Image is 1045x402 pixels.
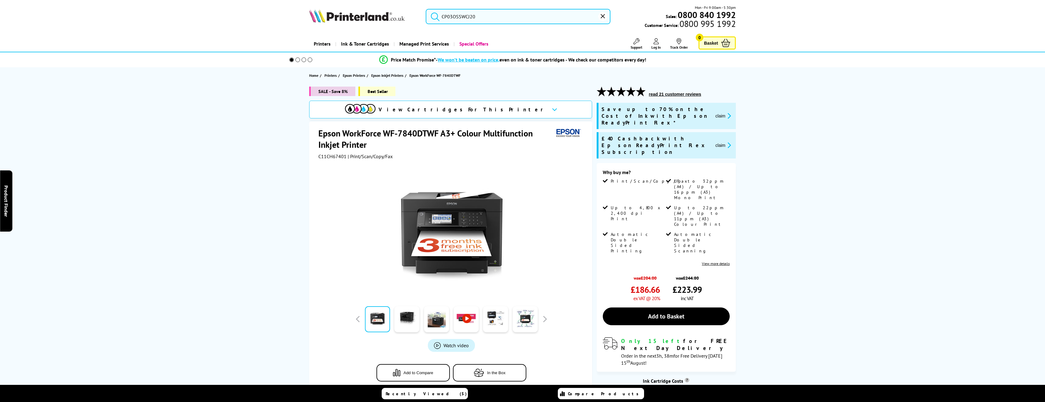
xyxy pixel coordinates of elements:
img: Epson [554,128,582,139]
span: Only 15 left [621,337,683,344]
img: cmyk-icon.svg [345,104,376,114]
sup: th [627,359,630,364]
span: Watch video [443,342,469,348]
a: Add to Basket [603,307,730,325]
span: Order in the next for Free Delivery [DATE] 15 August! [621,353,722,366]
span: Compare Products [568,391,642,396]
span: Print/Scan/Copy/Fax [611,178,689,184]
div: for FREE Next Day Delivery [621,337,730,352]
span: Epson Printers [343,72,365,79]
img: Printerland Logo [309,9,405,23]
span: Best Seller [358,87,395,96]
span: 0 [696,34,703,41]
span: Up to 22ppm (A4) / Up to 11ppm (A3) Colour Print [674,205,728,227]
span: 3h, 38m [656,353,673,359]
img: Epson WorkForce WF-7840DTWF [391,172,511,292]
a: Epson Inkjet Printers [371,72,405,79]
div: modal_delivery [603,337,730,366]
a: Product_All_Videos [428,339,475,352]
a: Printers [309,36,335,52]
a: Support [631,38,642,50]
span: Epson Inkjet Printers [371,72,403,79]
span: Price Match Promise* [391,57,436,63]
span: was [673,272,702,281]
span: View Cartridges For This Printer [379,106,547,113]
span: Ink & Toner Cartridges [341,36,389,52]
span: Log In [651,45,661,50]
a: 0800 840 1992 [677,12,736,18]
a: Log In [651,38,661,50]
a: Compare Products [558,388,644,399]
a: Ink & Toner Cartridges [335,36,394,52]
div: Why buy me? [603,169,730,178]
strike: £244.80 [683,275,699,281]
button: read 21 customer reviews [647,91,703,97]
a: View more details [702,261,730,266]
span: ex VAT @ 20% [633,295,660,301]
span: inc VAT [681,295,694,301]
strike: £204.00 [641,275,657,281]
span: C11CH67401 [318,153,346,159]
span: We won’t be beaten on price, [438,57,499,63]
span: Customer Service: [645,21,736,28]
span: | Print/Scan/Copy/Fax [348,153,393,159]
span: Save up to 70% on the Cost of Ink with Epson ReadyPrint Flex* [602,106,711,126]
sup: Cost per page [685,378,689,382]
span: Up to 4,800 x 2,400 dpi Print [611,205,665,221]
span: Up to 32ppm (A4) / Up to 16ppm (A3) Mono Print [674,178,728,200]
span: Home [309,72,318,79]
a: Track Order [670,38,688,50]
span: £40 Cashback with Epson ReadyPrint Flex Subscription [602,135,711,155]
span: Add to Compare [403,370,433,375]
a: Epson Printers [343,72,367,79]
div: Ink Cartridge Costs [597,378,736,384]
a: Home [309,72,320,79]
span: In the Box [487,370,506,375]
a: Managed Print Services [394,36,454,52]
a: Printerland Logo [309,9,418,24]
a: Basket 0 [699,36,736,50]
a: Recently Viewed (5) [382,388,468,399]
span: Automatic Double Sided Scanning [674,232,728,254]
li: modal_Promise [281,54,745,65]
span: was [631,272,660,281]
h1: Epson WorkForce WF-7840DTWF A3+ Colour Multifunction Inkjet Printer [318,128,554,150]
span: Mon - Fri 9:00am - 5:30pm [695,5,736,10]
span: Printers [324,72,337,79]
span: Sales: [666,13,677,19]
button: Add to Compare [376,364,450,382]
span: Epson WorkForce WF-7840DTWF [409,73,461,78]
span: Basket [704,39,718,47]
b: 0800 840 1992 [678,9,736,20]
span: Product Finder [3,185,9,217]
span: 0800 995 1992 [679,21,736,27]
button: promo-description [713,112,733,119]
span: SALE - Save 8% [309,87,355,96]
span: Recently Viewed (5) [386,391,467,396]
span: £223.99 [673,284,702,295]
a: Special Offers [454,36,493,52]
span: Automatic Double Sided Printing [611,232,665,254]
a: Printers [324,72,338,79]
span: £186.66 [631,284,660,295]
span: Support [631,45,642,50]
div: - even on ink & toner cartridges - We check our competitors every day! [436,57,646,63]
input: Search [426,9,610,24]
button: In the Box [453,364,526,382]
button: promo-description [713,142,733,149]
